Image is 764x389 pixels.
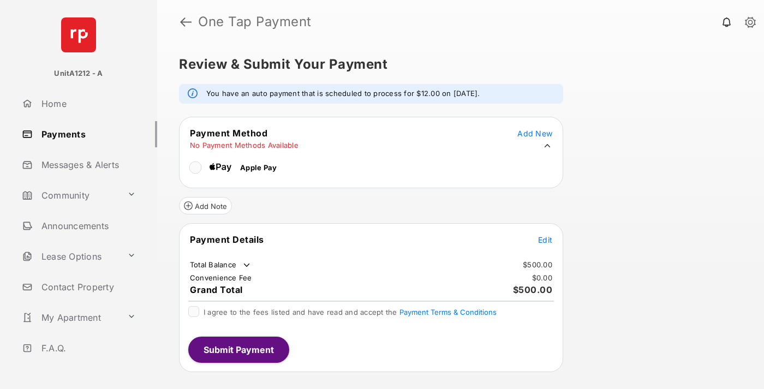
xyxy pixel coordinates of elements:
[513,284,553,295] span: $500.00
[198,15,312,28] strong: One Tap Payment
[17,182,123,208] a: Community
[190,284,243,295] span: Grand Total
[240,163,277,172] span: Apple Pay
[190,128,267,139] span: Payment Method
[189,260,252,271] td: Total Balance
[17,274,157,300] a: Contact Property
[189,140,299,150] td: No Payment Methods Available
[17,243,123,270] a: Lease Options
[190,234,264,245] span: Payment Details
[179,197,232,214] button: Add Note
[17,304,123,331] a: My Apartment
[538,234,552,245] button: Edit
[399,308,497,316] button: I agree to the fees listed and have read and accept the
[517,129,552,138] span: Add New
[17,91,157,117] a: Home
[17,213,157,239] a: Announcements
[61,17,96,52] img: svg+xml;base64,PHN2ZyB4bWxucz0iaHR0cDovL3d3dy53My5vcmcvMjAwMC9zdmciIHdpZHRoPSI2NCIgaGVpZ2h0PSI2NC...
[17,335,157,361] a: F.A.Q.
[54,68,103,79] p: UnitA1212 - A
[17,152,157,178] a: Messages & Alerts
[522,260,553,270] td: $500.00
[189,273,253,283] td: Convenience Fee
[206,88,480,99] em: You have an auto payment that is scheduled to process for $12.00 on [DATE].
[17,121,157,147] a: Payments
[179,58,733,71] h5: Review & Submit Your Payment
[188,337,289,363] button: Submit Payment
[517,128,552,139] button: Add New
[538,235,552,244] span: Edit
[204,308,497,316] span: I agree to the fees listed and have read and accept the
[532,273,553,283] td: $0.00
